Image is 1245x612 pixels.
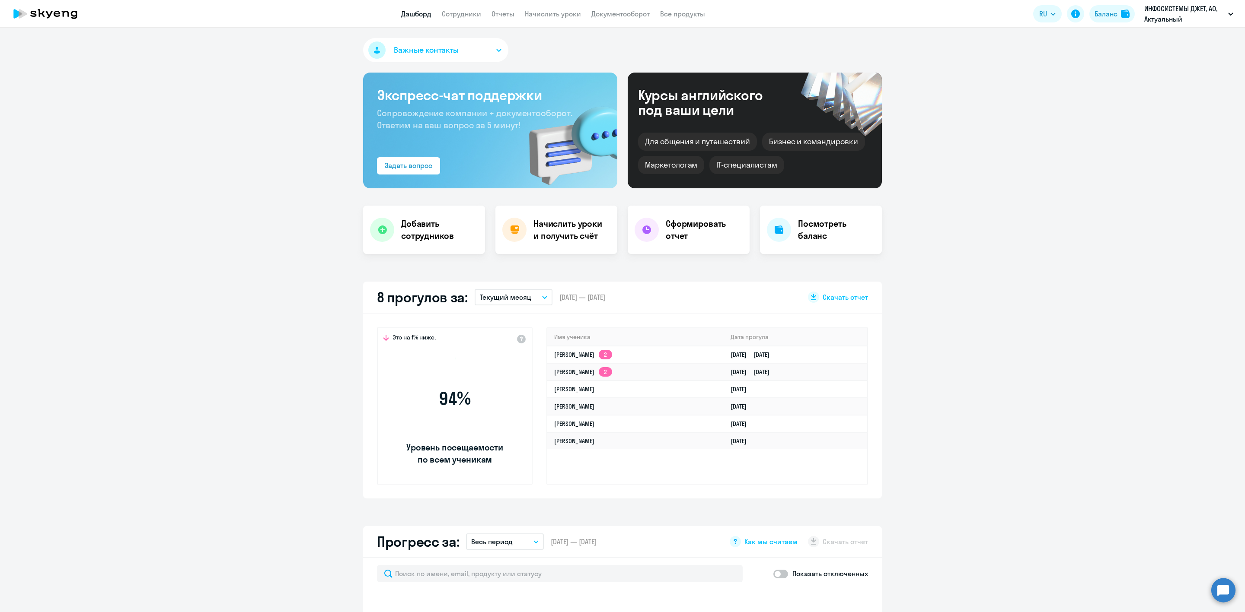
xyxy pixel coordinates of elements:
app-skyeng-badge: 2 [599,367,612,377]
th: Дата прогула [724,328,867,346]
a: [PERSON_NAME] [554,420,594,428]
div: Курсы английского под ваши цели [638,88,786,117]
span: Важные контакты [394,44,459,56]
a: Дашборд [401,10,431,18]
span: Как мы считаем [744,537,798,546]
div: Задать вопрос [385,160,432,171]
a: Сотрудники [442,10,481,18]
button: Весь период [466,533,544,550]
button: Балансbalance [1089,5,1135,22]
h4: Начислить уроки и получить счёт [533,218,609,242]
p: Весь период [471,536,513,547]
app-skyeng-badge: 2 [599,350,612,359]
img: bg-img [517,91,617,188]
button: Важные контакты [363,38,508,62]
span: [DATE] — [DATE] [559,292,605,302]
div: Маркетологам [638,156,704,174]
span: Скачать отчет [823,292,868,302]
span: Уровень посещаемости по всем ученикам [405,441,504,466]
th: Имя ученика [547,328,724,346]
span: Сопровождение компании + документооборот. Ответим на ваш вопрос за 5 минут! [377,108,572,130]
button: Текущий месяц [475,289,552,305]
span: 94 % [405,388,504,409]
h2: 8 прогулов за: [377,289,468,306]
a: [DATE] [731,385,753,393]
img: balance [1121,10,1130,18]
div: Бизнес и командировки [762,133,865,151]
a: Отчеты [492,10,514,18]
p: ИНФОСИСТЕМЫ ДЖЕТ, АО, Актуальный Инфосистемы Джет [1144,3,1225,24]
a: [PERSON_NAME]2 [554,351,612,358]
a: [DATE][DATE] [731,368,776,376]
h2: Прогресс за: [377,533,459,550]
a: [PERSON_NAME] [554,403,594,410]
a: [PERSON_NAME] [554,385,594,393]
a: Документооборот [591,10,650,18]
input: Поиск по имени, email, продукту или статусу [377,565,743,582]
a: [PERSON_NAME]2 [554,368,612,376]
span: Это на 1% ниже, [393,333,436,344]
a: [DATE] [731,420,753,428]
p: Текущий месяц [480,292,531,302]
h4: Посмотреть баланс [798,218,875,242]
p: Показать отключенных [792,568,868,579]
button: Задать вопрос [377,157,440,174]
span: [DATE] — [DATE] [551,537,597,546]
div: IT-специалистам [709,156,784,174]
button: RU [1033,5,1062,22]
h4: Добавить сотрудников [401,218,478,242]
div: Для общения и путешествий [638,133,757,151]
h3: Экспресс-чат поддержки [377,86,603,104]
span: RU [1039,9,1047,19]
a: Все продукты [660,10,705,18]
a: [DATE] [731,437,753,445]
a: [PERSON_NAME] [554,437,594,445]
button: ИНФОСИСТЕМЫ ДЖЕТ, АО, Актуальный Инфосистемы Джет [1140,3,1238,24]
h4: Сформировать отчет [666,218,743,242]
a: [DATE][DATE] [731,351,776,358]
a: Начислить уроки [525,10,581,18]
div: Баланс [1095,9,1117,19]
a: [DATE] [731,403,753,410]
